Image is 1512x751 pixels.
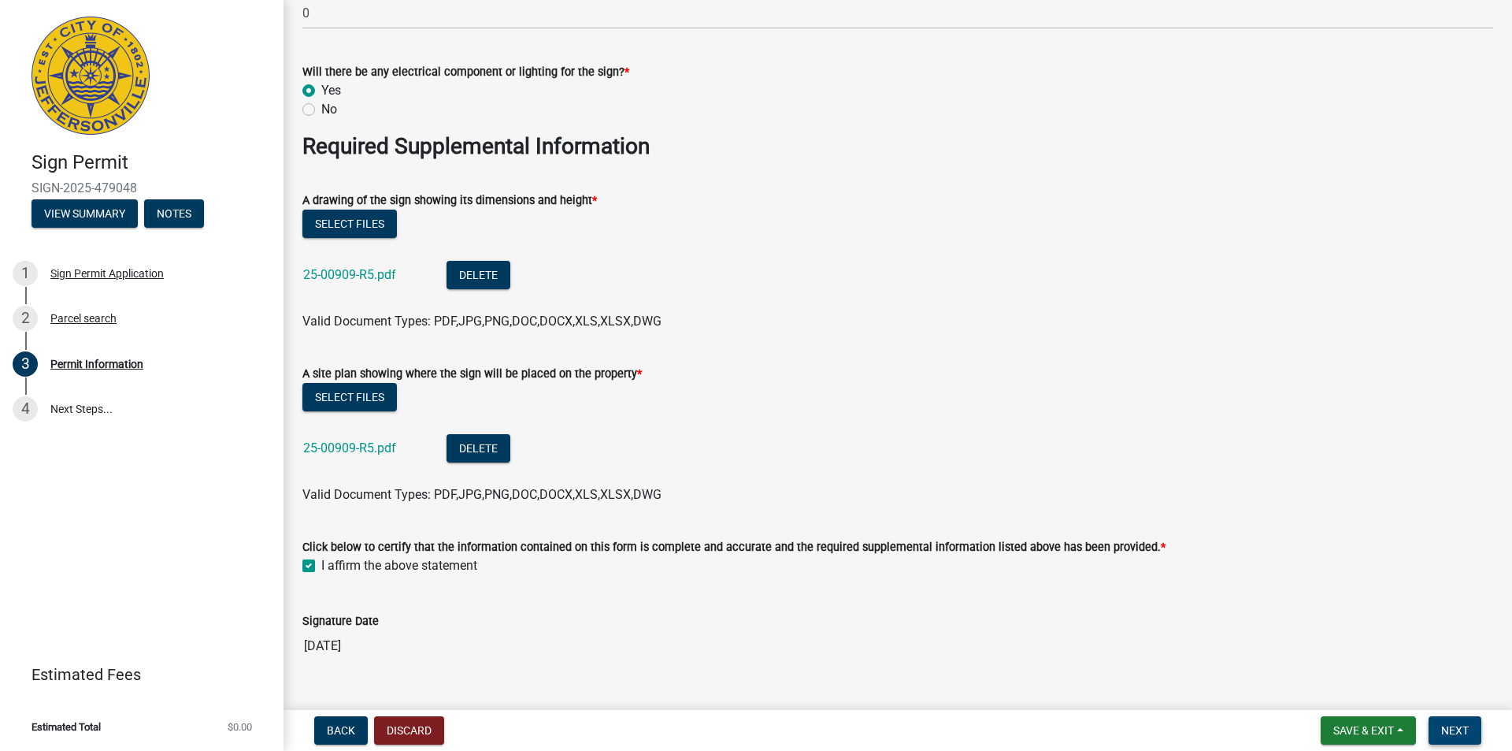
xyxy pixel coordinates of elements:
[1441,724,1469,737] span: Next
[302,542,1165,553] label: Click below to certify that the information contained on this form is complete and accurate and t...
[31,151,271,174] h4: Sign Permit
[13,261,38,286] div: 1
[13,306,38,331] div: 2
[1429,716,1481,745] button: Next
[447,442,510,457] wm-modal-confirm: Delete Document
[302,67,629,78] label: Will there be any electrical component or lighting for the sign?
[303,267,396,282] a: 25-00909-R5.pdf
[302,195,597,206] label: A drawing of the sign showing its dimensions and height
[321,81,341,100] label: Yes
[302,487,661,502] span: Valid Document Types: PDF,JPG,PNG,DOC,DOCX,XLS,XLSX,DWG
[302,616,379,627] label: Signature Date
[327,724,355,737] span: Back
[447,261,510,289] button: Delete
[302,314,661,329] span: Valid Document Types: PDF,JPG,PNG,DOC,DOCX,XLS,XLSX,DWG
[31,208,138,221] wm-modal-confirm: Summary
[144,199,204,228] button: Notes
[447,434,510,463] button: Delete
[50,359,143,370] div: Permit Information
[302,210,397,238] button: Select files
[13,351,38,377] div: 3
[13,396,38,422] div: 4
[314,716,368,745] button: Back
[1333,724,1394,737] span: Save & Exit
[321,100,337,119] label: No
[302,133,650,159] strong: Required Supplemental Information
[31,722,101,732] span: Estimated Total
[13,659,258,690] a: Estimated Fees
[144,208,204,221] wm-modal-confirm: Notes
[50,313,117,324] div: Parcel search
[228,722,252,732] span: $0.00
[447,269,510,284] wm-modal-confirm: Delete Document
[303,441,396,455] a: 25-00909-R5.pdf
[302,369,642,380] label: A site plan showing where the sign will be placed on the property
[302,383,397,411] button: Select files
[50,268,164,279] div: Sign Permit Application
[374,716,444,745] button: Discard
[31,180,252,195] span: SIGN-2025-479048
[31,17,150,135] img: City of Jeffersonville, Indiana
[1321,716,1416,745] button: Save & Exit
[321,556,477,575] label: I affirm the above statement
[31,199,138,228] button: View Summary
